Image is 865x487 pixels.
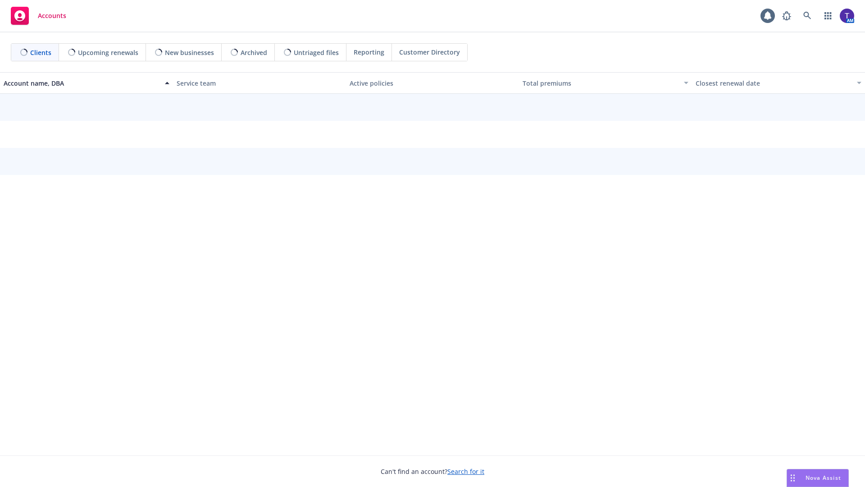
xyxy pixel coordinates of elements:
div: Account name, DBA [4,78,159,88]
div: Closest renewal date [696,78,851,88]
div: Service team [177,78,342,88]
a: Search [798,7,816,25]
span: Untriaged files [294,48,339,57]
button: Service team [173,72,346,94]
span: New businesses [165,48,214,57]
img: photo [840,9,854,23]
a: Report a Bug [778,7,796,25]
button: Closest renewal date [692,72,865,94]
a: Search for it [447,467,484,476]
span: Reporting [354,47,384,57]
span: Archived [241,48,267,57]
button: Total premiums [519,72,692,94]
span: Can't find an account? [381,467,484,476]
div: Active policies [350,78,515,88]
span: Upcoming renewals [78,48,138,57]
div: Drag to move [787,469,798,487]
span: Clients [30,48,51,57]
span: Nova Assist [806,474,841,482]
button: Nova Assist [787,469,849,487]
a: Accounts [7,3,70,28]
button: Active policies [346,72,519,94]
span: Customer Directory [399,47,460,57]
span: Accounts [38,12,66,19]
div: Total premiums [523,78,678,88]
a: Switch app [819,7,837,25]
